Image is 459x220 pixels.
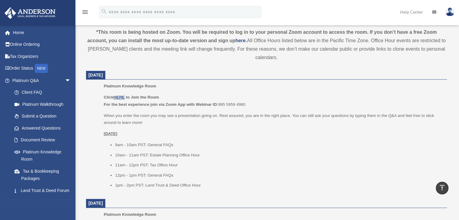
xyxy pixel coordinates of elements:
b: to Join the Room [126,95,159,99]
li: 9am - 10am PST: General FAQs [115,141,443,149]
a: vertical_align_top [436,182,448,194]
a: Document Review [8,134,80,146]
a: Home [4,27,80,39]
span: Platinum Knowledge Room [104,84,156,88]
a: Answered Questions [8,122,80,134]
li: 10am - 11am PST: Estate Planning Office Hour [115,152,443,159]
p: When you enter the room you may see a presentation going on. Rest assured, you are in the right p... [104,112,443,126]
b: For the best experience join via Zoom App with Webinar ID: [104,102,218,107]
i: menu [81,8,89,16]
a: Online Ordering [4,39,80,51]
a: Portal Feedback [8,196,80,209]
strong: . [246,38,247,43]
span: Platinum Knowledge Room [104,212,156,217]
i: vertical_align_top [438,184,446,191]
li: 1pm - 2pm PST: Land Trust & Deed Office Hour [115,182,443,189]
a: Submit a Question [8,110,80,122]
a: Client FAQ [8,86,80,99]
b: Click [104,95,126,99]
span: [DATE] [88,73,103,77]
img: Anderson Advisors Platinum Portal [3,7,57,19]
a: menu [81,11,89,16]
li: 11am - 12pm PST: Tax Office Hour [115,162,443,169]
img: User Pic [445,8,454,16]
strong: *This room is being hosted on Zoom. You will be required to log in to your personal Zoom account ... [87,30,437,43]
div: All Office Hours listed below are in the Pacific Time Zone. Office Hour events are restricted to ... [86,28,447,62]
span: [DATE] [88,201,103,206]
a: Order StatusNEW [4,62,80,75]
div: NEW [35,64,48,73]
a: Platinum Q&Aarrow_drop_down [4,74,80,86]
span: arrow_drop_down [65,74,77,87]
a: Tax Organizers [4,50,80,62]
a: Land Trust & Deed Forum [8,184,80,196]
p: 985 5959 4980 [104,94,443,108]
li: 12pm - 1pm PST: General FAQs [115,172,443,179]
a: HERE [113,95,125,99]
a: Tax & Bookkeeping Packages [8,165,80,184]
u: [DATE] [104,131,117,136]
a: Platinum Knowledge Room [8,146,77,165]
i: search [101,8,107,15]
a: Platinum Walkthrough [8,98,80,110]
a: here [235,38,246,43]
